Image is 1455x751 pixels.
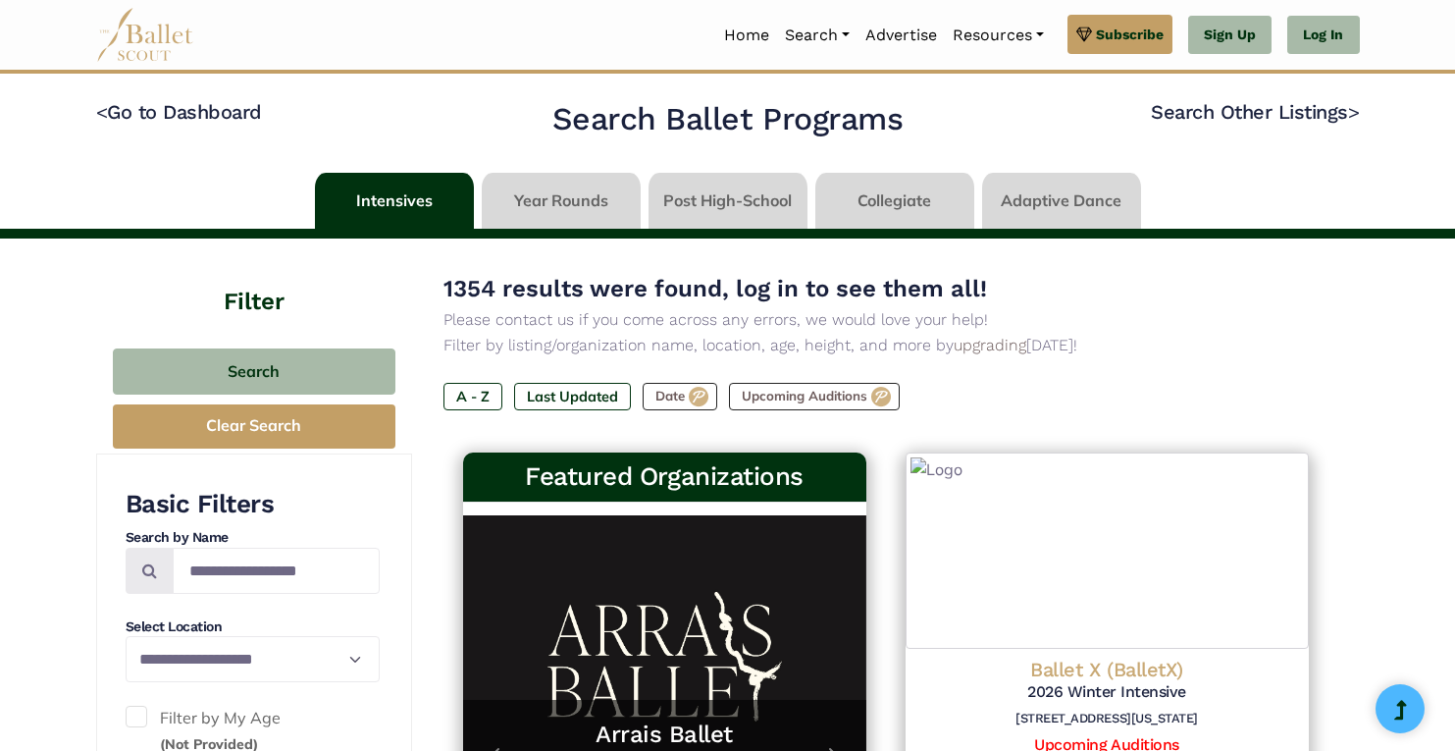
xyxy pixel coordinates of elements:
li: Adaptive Dance [978,173,1145,229]
label: Date [643,383,717,410]
li: Year Rounds [478,173,645,229]
a: Search [777,15,857,56]
h2: Search Ballet Programs [552,99,903,140]
h3: Featured Organizations [479,460,851,494]
h4: Search by Name [126,528,380,548]
label: Last Updated [514,383,631,410]
li: Post High-School [645,173,811,229]
code: > [1348,99,1360,124]
li: Collegiate [811,173,978,229]
p: Please contact us if you come across any errors, we would love your help! [443,307,1328,333]
h5: 2026 Winter Intensive [921,682,1293,703]
img: gem.svg [1076,24,1092,45]
span: 1354 results were found, log in to see them all! [443,275,987,302]
a: Subscribe [1067,15,1172,54]
p: Filter by listing/organization name, location, age, height, and more by [DATE]! [443,333,1328,358]
img: Logo [906,453,1309,649]
span: Subscribe [1096,24,1164,45]
li: Intensives [311,173,478,229]
label: Upcoming Auditions [729,383,900,410]
h6: [STREET_ADDRESS][US_STATE] [921,711,1293,727]
a: Arrais Ballet [483,720,847,750]
a: upgrading [954,336,1026,354]
a: Log In [1287,16,1359,55]
a: Search Other Listings> [1151,100,1359,124]
button: Search [113,349,395,395]
a: Resources [945,15,1052,56]
h4: Select Location [126,617,380,637]
a: Home [716,15,777,56]
a: <Go to Dashboard [96,100,262,124]
label: A - Z [443,383,502,410]
h3: Basic Filters [126,488,380,521]
h4: Ballet X (BalletX) [921,657,1293,682]
h4: Filter [96,239,412,319]
a: Advertise [857,15,945,56]
input: Search by names... [173,548,380,594]
code: < [96,99,108,124]
a: Sign Up [1188,16,1272,55]
button: Clear Search [113,404,395,449]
